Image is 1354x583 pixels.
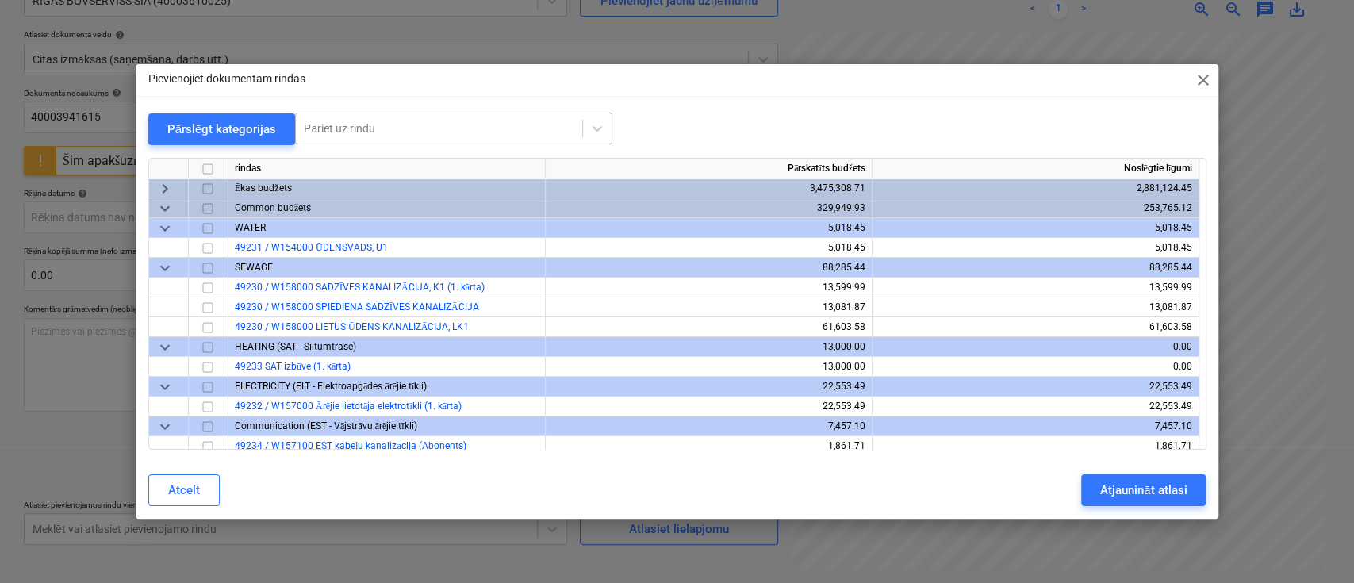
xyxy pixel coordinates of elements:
[552,416,865,436] div: 7,457.10
[879,357,1192,377] div: 0.00
[552,377,865,397] div: 22,553.49
[148,474,220,506] button: Atcelt
[552,218,865,238] div: 5,018.45
[155,416,175,435] span: keyboard_arrow_down
[879,397,1192,416] div: 22,553.49
[148,71,305,87] p: Pievienojiet dokumentam rindas
[235,242,388,253] a: 49231 / W154000 ŪDENSVADS, U1
[552,297,865,317] div: 13,081.87
[148,113,296,145] button: Pārslēgt kategorijas
[235,301,479,313] a: 49230 / W158000 SPIEDIENA SADZĪVES KANALIZĀCIJA
[235,440,466,451] a: 49234 / W157100 EST kabeļu kanalizācija (Abonents)
[155,218,175,237] span: keyboard_arrow_down
[235,182,292,194] span: Ēkas budžets
[879,178,1192,198] div: 2,881,124.45
[879,317,1192,337] div: 61,603.58
[879,238,1192,258] div: 5,018.45
[235,420,417,431] span: Communication (EST - Vājstrāvu ārējie tīkli)
[1275,507,1354,583] iframe: Chat Widget
[546,159,873,178] div: Pārskatīts budžets
[235,341,356,352] span: HEATING (SAT - Siltumtrase)
[552,178,865,198] div: 3,475,308.71
[552,357,865,377] div: 13,000.00
[228,159,546,178] div: rindas
[1100,480,1187,501] div: Atjaunināt atlasi
[879,436,1192,456] div: 1,861.71
[879,416,1192,436] div: 7,457.10
[873,159,1199,178] div: Noslēgtie līgumi
[879,278,1192,297] div: 13,599.99
[235,361,351,372] a: 49233 SAT izbūve (1. kārta)
[235,381,427,392] span: ELECTRICITY (ELT - Elektroapgādes ārējie tīkli)
[235,222,266,233] span: WATER
[155,198,175,217] span: keyboard_arrow_down
[167,119,277,140] div: Pārslēgt kategorijas
[235,202,311,213] span: Common budžets
[235,401,462,412] a: 49232 / W157000 Ārējie lietotāja elektrotīkli (1. kārta)
[552,317,865,337] div: 61,603.58
[155,337,175,356] span: keyboard_arrow_down
[552,278,865,297] div: 13,599.99
[168,480,200,501] div: Atcelt
[552,436,865,456] div: 1,861.71
[155,258,175,277] span: keyboard_arrow_down
[235,321,469,332] a: 49230 / W158000 LIETUS ŪDENS KANALIZĀCIJA, LK1
[879,337,1192,357] div: 0.00
[552,198,865,218] div: 329,949.93
[879,198,1192,218] div: 253,765.12
[1081,474,1206,506] button: Atjaunināt atlasi
[879,377,1192,397] div: 22,553.49
[879,297,1192,317] div: 13,081.87
[155,377,175,396] span: keyboard_arrow_down
[552,238,865,258] div: 5,018.45
[552,258,865,278] div: 88,285.44
[552,337,865,357] div: 13,000.00
[1193,71,1212,90] span: close
[155,178,175,198] span: keyboard_arrow_right
[235,282,485,293] a: 49230 / W158000 SADZĪVES KANALIZĀCIJA, K1 (1. kārta)
[235,262,273,273] span: SEWAGE
[879,258,1192,278] div: 88,285.44
[552,397,865,416] div: 22,553.49
[879,218,1192,238] div: 5,018.45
